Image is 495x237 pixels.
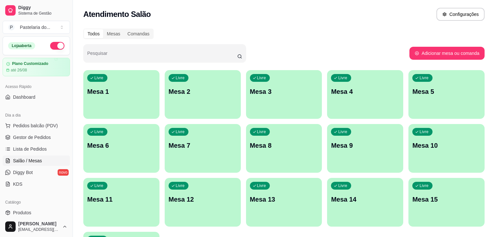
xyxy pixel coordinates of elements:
[169,87,237,96] p: Mesa 2
[3,197,70,207] div: Catálogo
[3,3,70,18] a: DiggySistema de Gestão
[50,42,64,50] button: Alterar Status
[331,87,399,96] p: Mesa 4
[124,29,153,38] div: Comandas
[13,209,31,216] span: Produtos
[327,70,403,119] button: LivreMesa 4
[94,75,103,81] p: Livre
[331,141,399,150] p: Mesa 9
[13,122,58,129] span: Pedidos balcão (PDV)
[83,70,159,119] button: LivreMesa 1
[165,124,241,173] button: LivreMesa 7
[257,75,266,81] p: Livre
[18,5,67,11] span: Diggy
[327,178,403,227] button: LivreMesa 14
[13,181,22,187] span: KDS
[250,87,318,96] p: Mesa 3
[169,195,237,204] p: Mesa 12
[18,221,60,227] span: [PERSON_NAME]
[3,120,70,131] button: Pedidos balcão (PDV)
[3,58,70,76] a: Plano Customizadoaté 26/08
[3,21,70,34] button: Select a team
[83,124,159,173] button: LivreMesa 6
[83,9,151,19] h2: Atendimento Salão
[3,179,70,189] a: KDS
[18,11,67,16] span: Sistema de Gestão
[18,227,60,232] span: [EMAIL_ADDRESS][DOMAIN_NAME]
[338,75,347,81] p: Livre
[419,183,429,188] p: Livre
[12,61,48,66] article: Plano Customizado
[87,195,156,204] p: Mesa 11
[419,75,429,81] p: Livre
[436,8,485,21] button: Configurações
[13,157,42,164] span: Salão / Mesas
[412,87,481,96] p: Mesa 5
[13,146,47,152] span: Lista de Pedidos
[327,124,403,173] button: LivreMesa 9
[331,195,399,204] p: Mesa 14
[338,183,347,188] p: Livre
[3,92,70,102] a: Dashboard
[3,144,70,154] a: Lista de Pedidos
[8,24,15,31] span: P
[412,195,481,204] p: Mesa 15
[419,129,429,134] p: Livre
[176,183,185,188] p: Livre
[250,141,318,150] p: Mesa 8
[87,87,156,96] p: Mesa 1
[87,141,156,150] p: Mesa 6
[11,68,27,73] article: até 26/08
[408,70,485,119] button: LivreMesa 5
[94,129,103,134] p: Livre
[3,207,70,218] a: Produtos
[246,124,322,173] button: LivreMesa 8
[3,156,70,166] a: Salão / Mesas
[13,169,33,176] span: Diggy Bot
[408,124,485,173] button: LivreMesa 10
[3,167,70,178] a: Diggy Botnovo
[83,178,159,227] button: LivreMesa 11
[13,94,35,100] span: Dashboard
[3,110,70,120] div: Dia a dia
[246,178,322,227] button: LivreMesa 13
[165,70,241,119] button: LivreMesa 2
[87,53,237,59] input: Pesquisar
[409,47,485,60] button: Adicionar mesa ou comanda
[94,183,103,188] p: Livre
[3,81,70,92] div: Acesso Rápido
[176,129,185,134] p: Livre
[20,24,50,31] div: Pastelaria do ...
[84,29,103,38] div: Todos
[165,178,241,227] button: LivreMesa 12
[176,75,185,81] p: Livre
[8,42,35,49] div: Loja aberta
[13,134,51,141] span: Gestor de Pedidos
[408,178,485,227] button: LivreMesa 15
[103,29,124,38] div: Mesas
[257,129,266,134] p: Livre
[412,141,481,150] p: Mesa 10
[3,219,70,234] button: [PERSON_NAME][EMAIL_ADDRESS][DOMAIN_NAME]
[250,195,318,204] p: Mesa 13
[169,141,237,150] p: Mesa 7
[246,70,322,119] button: LivreMesa 3
[3,132,70,143] a: Gestor de Pedidos
[257,183,266,188] p: Livre
[338,129,347,134] p: Livre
